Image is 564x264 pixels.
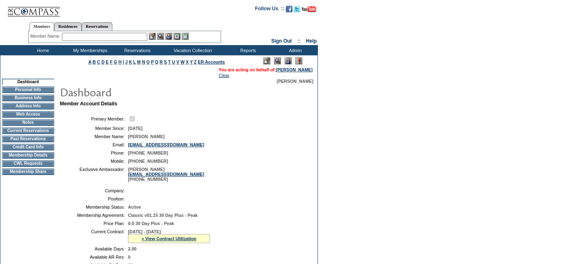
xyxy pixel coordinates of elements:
[271,45,318,55] td: Admin
[306,38,317,44] a: Help
[2,111,54,118] td: Web Access
[129,59,132,64] a: K
[59,84,224,100] img: pgTtlDashboard.gif
[294,8,300,13] a: Follow us on Twitter
[142,59,145,64] a: N
[128,246,137,251] span: 2.00
[110,59,113,64] a: F
[63,159,125,164] td: Mobile:
[97,59,100,64] a: C
[63,134,125,139] td: Member Name:
[63,255,125,259] td: Available AR Res:
[63,246,125,251] td: Available Days:
[182,33,189,40] img: b_calculator.gif
[285,57,292,64] img: Impersonate
[255,5,284,15] td: Follow Us ::
[63,142,125,147] td: Email:
[160,59,163,64] a: R
[128,221,174,226] span: 0-0 30 Day Plus - Peak
[93,59,96,64] a: B
[276,67,313,72] a: [PERSON_NAME]
[174,33,180,40] img: Reservations
[30,33,62,40] div: Member Name:
[89,59,91,64] a: A
[286,8,292,13] a: Become our fan on Facebook
[63,167,125,182] td: Exclusive Ambassador:
[128,167,204,182] span: [PERSON_NAME] [PHONE_NUMBER]
[63,229,125,243] td: Current Contract:
[224,45,271,55] td: Reports
[123,59,124,64] a: I
[2,136,54,142] td: Past Reservations
[142,236,196,241] a: » View Contract Utilization
[128,255,130,259] span: 0
[63,150,125,155] td: Phone:
[164,59,167,64] a: S
[198,59,225,64] a: ER Accounts
[274,57,281,64] img: View Mode
[194,59,197,64] a: Z
[128,229,161,234] span: [DATE] - [DATE]
[277,79,313,84] span: [PERSON_NAME]
[219,73,229,78] a: Clear
[2,79,54,85] td: Dashboard
[190,59,193,64] a: Y
[160,45,224,55] td: Vacation Collection
[82,22,112,31] a: Reservations
[2,119,54,126] td: Notes
[128,142,204,147] a: [EMAIL_ADDRESS][DOMAIN_NAME]
[168,59,171,64] a: T
[128,126,142,131] span: [DATE]
[295,57,302,64] img: Log Concern/Member Elevation
[128,172,204,177] a: [EMAIL_ADDRESS][DOMAIN_NAME]
[301,8,316,13] a: Subscribe to our YouTube Channel
[137,59,141,64] a: M
[18,45,66,55] td: Home
[63,188,125,193] td: Company:
[2,103,54,109] td: Address Info
[176,59,179,64] a: V
[54,22,82,31] a: Residences
[2,152,54,159] td: Membership Details
[63,205,125,209] td: Membership Status:
[2,168,54,175] td: Membership Share
[63,213,125,218] td: Membership Agreement:
[128,159,168,164] span: [PHONE_NUMBER]
[128,213,198,218] span: Classic v01.15 30 Day Plus - Peak
[165,33,172,40] img: Impersonate
[63,221,125,226] td: Price Plan:
[157,33,164,40] img: View
[63,196,125,201] td: Position:
[114,59,117,64] a: G
[149,33,156,40] img: b_edit.gif
[2,144,54,150] td: Credit Card Info
[30,22,55,31] a: Members
[271,38,292,44] a: Sign Out
[66,45,113,55] td: My Memberships
[128,150,168,155] span: [PHONE_NUMBER]
[2,160,54,167] td: CWL Requests
[60,101,117,107] b: Member Account Details
[128,205,141,209] span: Active
[180,59,185,64] a: W
[106,59,109,64] a: E
[155,59,158,64] a: Q
[219,67,313,72] span: You are acting on behalf of:
[301,6,316,12] img: Subscribe to our YouTube Channel
[63,126,125,131] td: Member Since:
[263,57,270,64] img: Edit Mode
[294,6,300,12] img: Follow us on Twitter
[2,86,54,93] td: Personal Info
[128,134,164,139] span: [PERSON_NAME]
[2,95,54,101] td: Business Info
[63,115,125,123] td: Primary Member:
[125,59,128,64] a: J
[113,45,160,55] td: Reservations
[186,59,189,64] a: X
[119,59,122,64] a: H
[101,59,105,64] a: D
[2,127,54,134] td: Current Reservations
[146,59,150,64] a: O
[297,38,301,44] span: ::
[151,59,154,64] a: P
